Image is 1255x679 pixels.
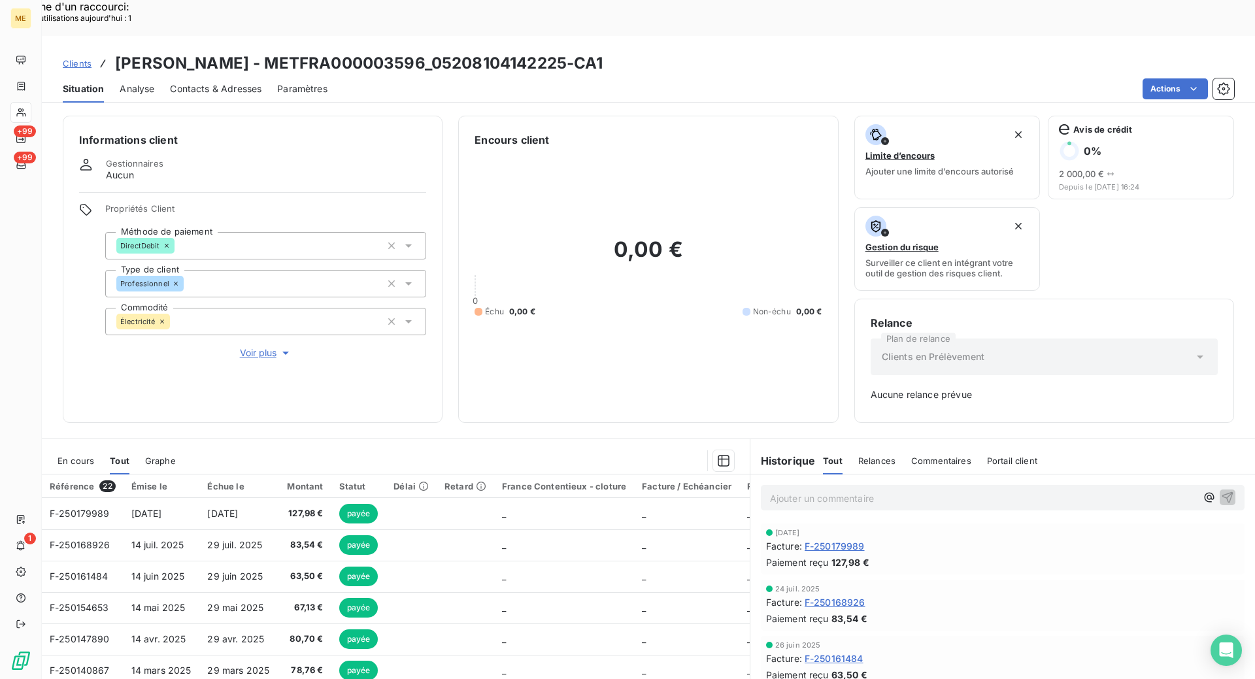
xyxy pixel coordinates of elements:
[766,612,829,625] span: Paiement reçu
[50,665,110,676] span: F-250140867
[339,481,378,491] div: Statut
[485,306,504,318] span: Échu
[1059,183,1223,191] span: Depuis le [DATE] 16:24
[831,555,869,569] span: 127,98 €
[339,598,378,618] span: payée
[502,602,506,613] span: _
[131,571,185,582] span: 14 juin 2025
[747,571,751,582] span: _
[339,535,378,555] span: payée
[120,280,169,288] span: Professionnel
[509,306,535,318] span: 0,00 €
[1084,144,1101,157] h6: 0 %
[120,318,156,325] span: Électricité
[642,508,646,519] span: _
[747,665,751,676] span: _
[63,57,92,70] a: Clients
[131,633,186,644] span: 14 avr. 2025
[286,507,323,520] span: 127,98 €
[50,508,110,519] span: F-250179989
[175,240,185,252] input: Ajouter une valeur
[120,242,160,250] span: DirectDebit
[277,82,327,95] span: Paramètres
[502,633,506,644] span: _
[865,150,935,161] span: Limite d’encours
[58,455,94,466] span: En cours
[475,237,822,276] h2: 0,00 €
[145,455,176,466] span: Graphe
[865,166,1014,176] span: Ajouter une limite d’encours autorisé
[747,539,751,550] span: _
[110,455,129,466] span: Tout
[502,539,506,550] span: _
[50,571,109,582] span: F-250161484
[1073,124,1132,135] span: Avis de crédit
[50,539,110,550] span: F-250168926
[286,633,323,646] span: 80,70 €
[747,633,751,644] span: _
[854,207,1041,291] button: Gestion du risqueSurveiller ce client en intégrant votre outil de gestion des risques client.
[105,346,426,360] button: Voir plus
[502,571,506,582] span: _
[865,242,939,252] span: Gestion du risque
[823,455,843,466] span: Tout
[184,278,194,290] input: Ajouter une valeur
[831,612,867,625] span: 83,54 €
[747,508,751,519] span: _
[207,571,263,582] span: 29 juin 2025
[106,158,163,169] span: Gestionnaires
[115,52,603,75] h3: [PERSON_NAME] - METFRA000003596_05208104142225-CA1
[642,665,646,676] span: _
[766,652,802,665] span: Facture :
[805,652,863,665] span: F-250161484
[10,650,31,671] img: Logo LeanPay
[805,595,865,609] span: F-250168926
[502,481,626,491] div: France Contentieux - cloture
[750,453,816,469] h6: Historique
[207,665,269,676] span: 29 mars 2025
[14,125,36,137] span: +99
[642,539,646,550] span: _
[642,481,731,491] div: Facture / Echéancier
[286,664,323,677] span: 78,76 €
[858,455,895,466] span: Relances
[444,481,486,491] div: Retard
[747,481,883,491] div: France Contentieux - ouverture
[871,388,1218,401] span: Aucune relance prévue
[1211,635,1242,666] div: Open Intercom Messenger
[286,481,323,491] div: Montant
[753,306,791,318] span: Non-échu
[105,203,426,222] span: Propriétés Client
[14,152,36,163] span: +99
[131,481,192,491] div: Émise le
[747,602,751,613] span: _
[131,602,186,613] span: 14 mai 2025
[796,306,822,318] span: 0,00 €
[207,508,238,519] span: [DATE]
[63,58,92,69] span: Clients
[775,585,820,593] span: 24 juil. 2025
[987,455,1037,466] span: Portail client
[502,508,506,519] span: _
[99,480,115,492] span: 22
[50,633,110,644] span: F-250147890
[131,539,184,550] span: 14 juil. 2025
[170,82,261,95] span: Contacts & Adresses
[207,602,263,613] span: 29 mai 2025
[871,315,1218,331] h6: Relance
[1059,169,1104,179] span: 2 000,00 €
[1143,78,1208,99] button: Actions
[642,602,646,613] span: _
[50,480,116,492] div: Référence
[63,82,104,95] span: Situation
[240,346,292,359] span: Voir plus
[865,257,1029,278] span: Surveiller ce client en intégrant votre outil de gestion des risques client.
[766,539,802,553] span: Facture :
[911,455,971,466] span: Commentaires
[475,132,549,148] h6: Encours client
[339,629,378,649] span: payée
[24,533,36,544] span: 1
[79,132,426,148] h6: Informations client
[131,508,162,519] span: [DATE]
[131,665,192,676] span: 14 mars 2025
